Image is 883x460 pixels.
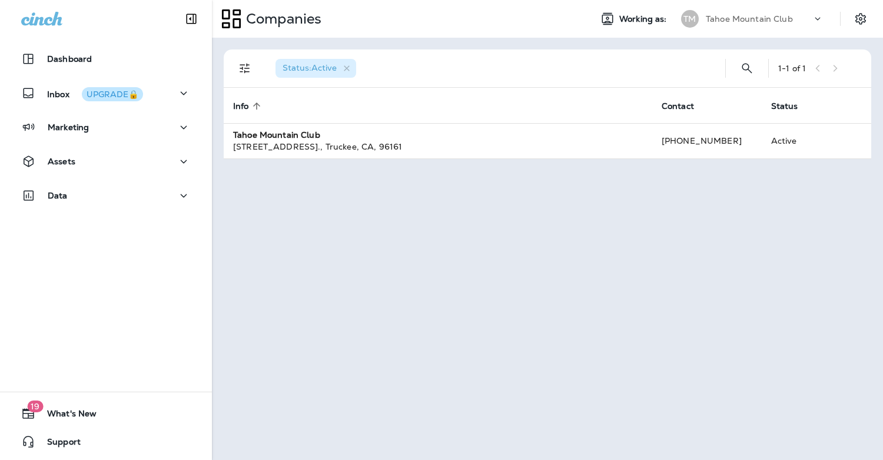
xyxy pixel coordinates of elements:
[48,191,68,200] p: Data
[12,81,200,105] button: InboxUPGRADE🔒
[662,101,709,111] span: Contact
[778,64,806,73] div: 1 - 1 of 1
[12,47,200,71] button: Dashboard
[241,10,321,28] p: Companies
[275,59,356,78] div: Status:Active
[12,402,200,425] button: 19What's New
[652,123,762,158] td: [PHONE_NUMBER]
[681,10,699,28] div: TM
[771,101,798,111] span: Status
[12,115,200,139] button: Marketing
[82,87,143,101] button: UPGRADE🔒
[233,141,643,153] div: [STREET_ADDRESS]. , Truckee , CA , 96161
[48,157,75,166] p: Assets
[35,409,97,423] span: What's New
[12,184,200,207] button: Data
[233,130,320,140] strong: Tahoe Mountain Club
[850,8,871,29] button: Settings
[87,90,138,98] div: UPGRADE🔒
[233,57,257,80] button: Filters
[662,101,694,111] span: Contact
[35,437,81,451] span: Support
[619,14,669,24] span: Working as:
[47,54,92,64] p: Dashboard
[735,57,759,80] button: Search Companies
[48,123,89,132] p: Marketing
[47,87,143,100] p: Inbox
[706,14,793,24] p: Tahoe Mountain Club
[27,401,43,412] span: 19
[771,101,814,111] span: Status
[233,101,249,111] span: Info
[283,62,337,73] span: Status : Active
[233,101,264,111] span: Info
[12,430,200,454] button: Support
[12,150,200,173] button: Assets
[175,7,208,31] button: Collapse Sidebar
[762,123,829,158] td: Active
